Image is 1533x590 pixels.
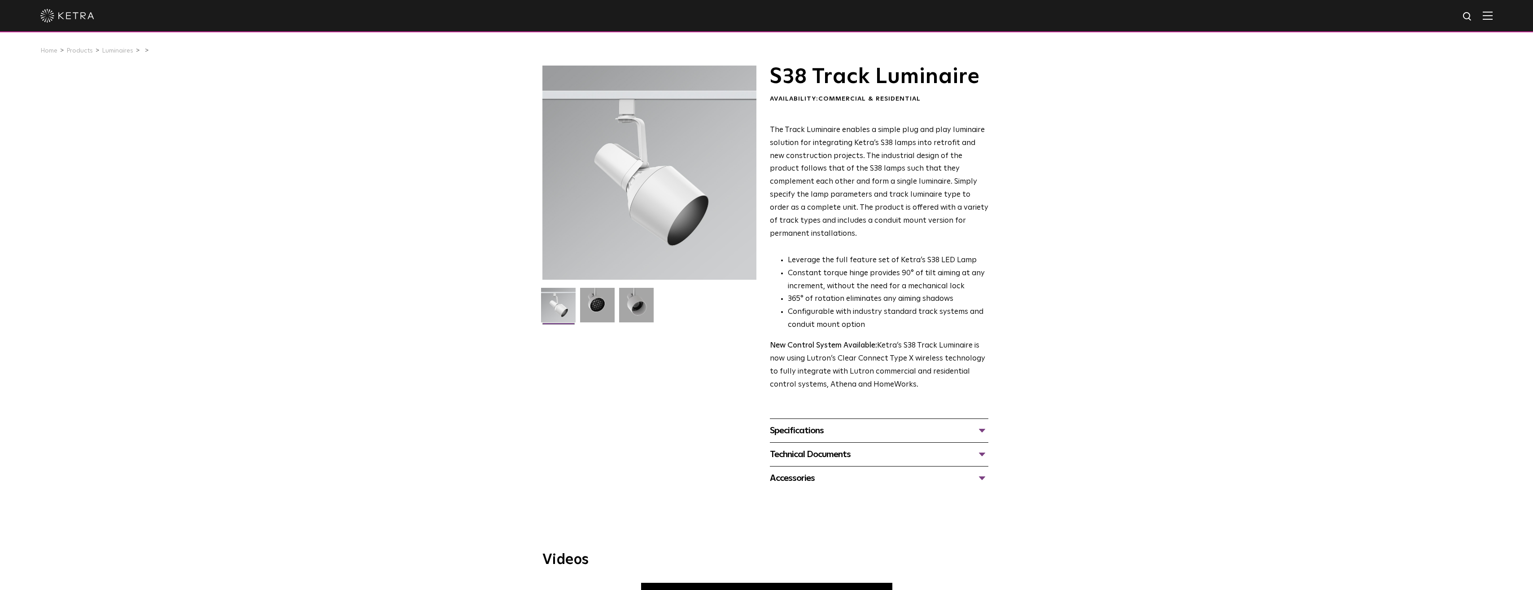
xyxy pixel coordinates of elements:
p: Ketra’s S38 Track Luminaire is now using Lutron’s Clear Connect Type X wireless technology to ful... [770,339,988,392]
img: 9e3d97bd0cf938513d6e [619,288,654,329]
span: The Track Luminaire enables a simple plug and play luminaire solution for integrating Ketra’s S38... [770,126,988,238]
div: Technical Documents [770,447,988,462]
div: Availability: [770,95,988,104]
div: Specifications [770,423,988,438]
img: 3b1b0dc7630e9da69e6b [580,288,615,329]
li: Leverage the full feature set of Ketra’s S38 LED Lamp [788,254,988,267]
strong: New Control System Available: [770,342,877,349]
li: Configurable with industry standard track systems and conduit mount option [788,306,988,332]
li: 365° of rotation eliminates any aiming shadows [788,293,988,306]
div: Accessories [770,471,988,485]
li: Constant torque hinge provides 90° of tilt aiming at any increment, without the need for a mechan... [788,267,988,293]
h3: Videos [542,553,991,567]
a: Luminaires [102,48,133,54]
img: ketra-logo-2019-white [40,9,94,22]
a: Products [66,48,93,54]
h1: S38 Track Luminaire [770,66,988,88]
span: Commercial & Residential [818,96,921,102]
img: search icon [1462,11,1473,22]
img: S38-Track-Luminaire-2021-Web-Square [541,288,576,329]
img: Hamburger%20Nav.svg [1483,11,1493,20]
a: Home [40,48,57,54]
